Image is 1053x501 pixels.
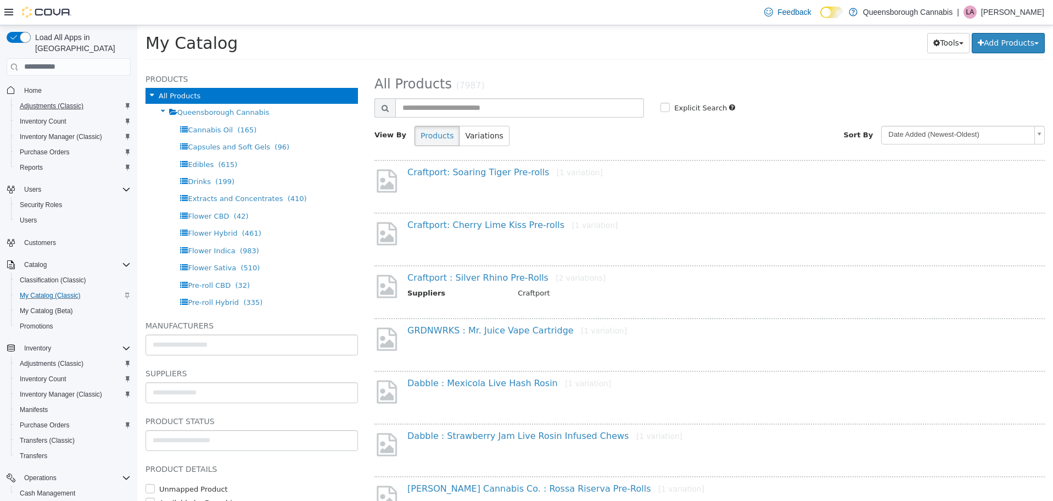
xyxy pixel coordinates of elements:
span: Inventory Count [20,375,66,383]
h5: Manufacturers [8,294,221,307]
a: Craftport : Silver Rhino Pre-Rolls[2 variations] [270,247,468,258]
button: Operations [2,470,135,486]
h5: Product Status [8,389,221,403]
span: Drinks [51,152,74,160]
button: Inventory Count [11,114,135,129]
a: Home [20,84,46,97]
label: Explicit Search [534,77,590,88]
a: GRDNWRKS : Mr. Juice Vape Cartridge[1 variation] [270,300,490,310]
h5: Product Details [8,437,221,450]
th: Suppliers [270,263,372,276]
button: My Catalog (Beta) [11,303,135,319]
img: missing-image.png [237,406,262,433]
span: Operations [24,474,57,482]
button: Users [2,182,135,197]
span: Purchase Orders [20,148,70,157]
small: [2 variations] [419,248,469,257]
a: Cash Management [15,487,80,500]
span: Cannabis Oil [51,101,96,109]
span: Users [20,183,131,196]
span: Purchase Orders [15,419,131,432]
a: Date Added (Newest-Oldest) [744,101,908,119]
button: Operations [20,471,61,485]
span: Customers [20,236,131,249]
span: Promotions [15,320,131,333]
button: Inventory Manager (Classic) [11,387,135,402]
button: Inventory Manager (Classic) [11,129,135,144]
a: Inventory Manager (Classic) [15,388,107,401]
button: Transfers [11,448,135,464]
a: Customers [20,236,60,249]
a: Transfers [15,449,52,463]
span: Pre-roll Hybrid [51,273,102,281]
a: Classification (Classic) [15,274,91,287]
button: Purchase Orders [11,417,135,433]
span: Purchase Orders [20,421,70,430]
img: Cova [22,7,71,18]
a: Purchase Orders [15,419,74,432]
span: Date Added (Newest-Oldest) [744,101,893,118]
span: Flower CBD [51,187,92,195]
span: Inventory Count [15,372,131,386]
span: Classification (Classic) [15,274,131,287]
a: My Catalog (Classic) [15,289,85,302]
span: Reports [15,161,131,174]
a: Inventory Count [15,372,71,386]
button: Add Products [834,8,908,28]
button: Promotions [11,319,135,334]
h5: Products [8,47,221,60]
button: Adjustments (Classic) [11,98,135,114]
small: [1 variation] [435,196,481,204]
p: [PERSON_NAME] [981,5,1044,19]
span: Cash Management [20,489,75,498]
button: Manifests [11,402,135,417]
span: (335) [106,273,125,281]
span: (165) [100,101,119,109]
span: (410) [150,169,170,177]
small: [1 variation] [499,407,545,415]
p: Queensborough Cannabis [863,5,953,19]
span: Users [15,214,131,227]
span: Dark Mode [820,18,821,19]
span: View By [237,105,269,114]
span: Transfers [15,449,131,463]
span: Inventory [20,342,131,355]
button: Users [20,183,46,196]
span: Inventory Manager (Classic) [15,388,131,401]
button: Users [11,213,135,228]
span: Reports [20,163,43,172]
img: missing-image.png [237,142,262,169]
a: Security Roles [15,198,66,211]
span: (96) [137,118,152,126]
span: Purchase Orders [15,146,131,159]
span: Flower Hybrid [51,204,100,212]
span: Feedback [777,7,811,18]
a: Purchase Orders [15,146,74,159]
img: missing-image.png [237,248,262,275]
a: Dabble : Strawberry Jam Live Rosin Infused Chews[1 variation] [270,405,545,416]
span: Home [24,86,42,95]
span: (199) [78,152,97,160]
input: Dark Mode [820,7,843,18]
span: Sort By [706,105,736,114]
a: Transfers (Classic) [15,434,79,447]
span: Pre-roll CBD [51,256,93,264]
span: My Catalog (Beta) [20,307,73,315]
label: Available by Dropship [19,472,99,483]
button: Classification (Classic) [11,272,135,288]
span: Transfers (Classic) [20,436,75,445]
span: My Catalog (Classic) [20,291,81,300]
button: My Catalog (Classic) [11,288,135,303]
button: Products [277,101,322,121]
small: [1 variation] [444,301,490,310]
span: Extracts and Concentrates [51,169,145,177]
span: My Catalog (Beta) [15,304,131,318]
span: Security Roles [20,201,62,209]
button: Inventory [2,341,135,356]
span: Inventory [24,344,51,353]
a: Promotions [15,320,58,333]
button: Catalog [2,257,135,272]
span: Adjustments (Classic) [20,359,83,368]
span: Flower Indica [51,221,98,230]
label: Unmapped Product [19,459,91,470]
